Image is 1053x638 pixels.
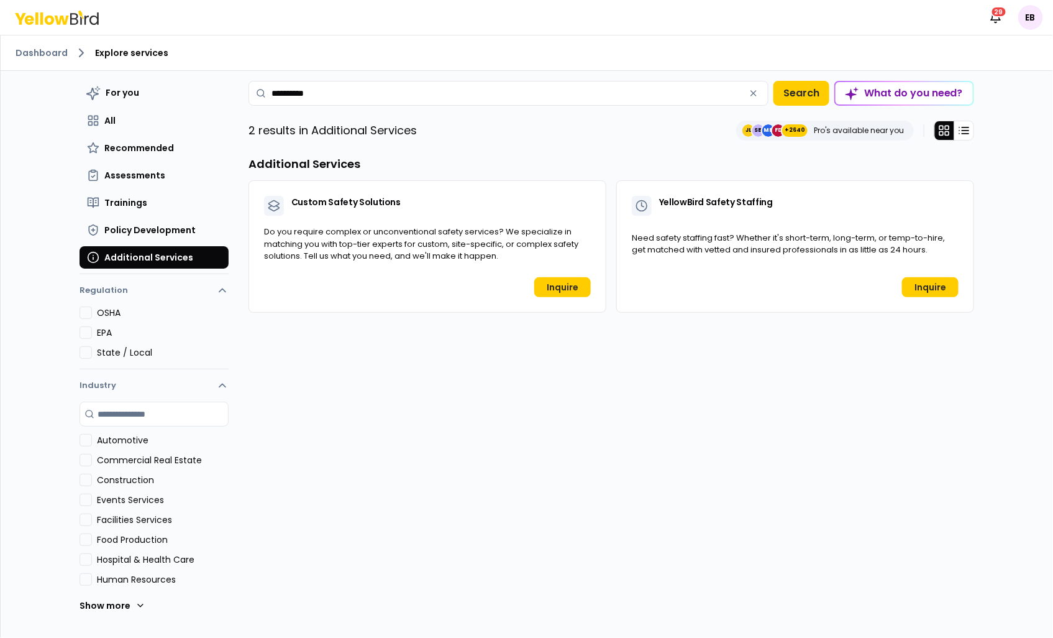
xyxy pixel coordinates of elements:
[834,81,974,106] button: What do you need?
[80,593,145,618] button: Show more
[97,326,229,339] label: EPA
[248,122,417,139] p: 2 results in Additional Services
[16,47,68,59] a: Dashboard
[773,81,829,106] button: Search
[80,369,229,402] button: Industry
[97,553,229,566] label: Hospital & Health Care
[80,307,229,369] div: Regulation
[104,114,116,127] span: All
[80,192,229,214] button: Trainings
[80,137,229,159] button: Recommended
[104,224,196,236] span: Policy Development
[534,277,591,297] a: Inquire
[291,196,401,208] span: Custom Safety Solutions
[104,142,174,154] span: Recommended
[264,226,578,262] span: Do you require complex or unconventional safety services? We specialize in matching you with top-...
[814,126,904,136] p: Pro's available near you
[752,124,765,137] span: SB
[104,169,165,182] span: Assessments
[97,474,229,486] label: Construction
[80,81,229,104] button: For you
[80,109,229,132] button: All
[248,155,974,173] h3: Additional Services
[991,6,1007,17] div: 29
[762,124,775,137] span: MB
[16,45,1038,60] nav: breadcrumb
[97,534,229,546] label: Food Production
[97,573,229,586] label: Human Resources
[95,47,168,59] span: Explore services
[80,164,229,187] button: Assessments
[97,454,229,466] label: Commercial Real Estate
[104,196,147,209] span: Trainings
[772,124,785,137] span: FD
[80,279,229,307] button: Regulation
[97,346,229,359] label: State / Local
[785,124,805,137] span: +2640
[836,82,973,104] div: What do you need?
[97,514,229,526] label: Facilities Services
[902,277,959,297] a: Inquire
[80,246,229,269] button: Additional Services
[106,86,139,99] span: For you
[97,494,229,506] label: Events Services
[742,124,755,137] span: JL
[80,402,229,628] div: Industry
[659,196,773,208] span: YellowBird Safety Staffing
[80,219,229,241] button: Policy Development
[983,5,1008,30] button: 29
[97,307,229,319] label: OSHA
[97,434,229,446] label: Automotive
[104,251,193,264] span: Additional Services
[632,232,945,256] span: Need safety staffing fast? Whether it's short-term, long-term, or temp-to-hire, get matched with ...
[1018,5,1043,30] span: EB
